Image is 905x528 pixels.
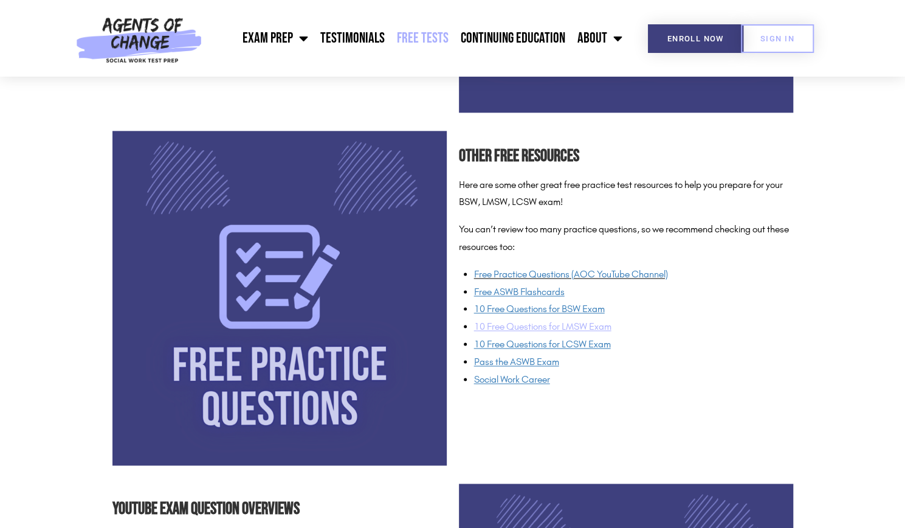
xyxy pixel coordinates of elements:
a: Pass the ASWB Exam [474,356,562,367]
p: Here are some other great free practice test resources to help you prepare for your BSW, LMSW, LC... [459,176,793,212]
h2: Other Free Resources [459,143,793,170]
span: Pass the ASWB Exam [474,356,559,367]
span: Enroll Now [667,35,724,43]
a: Testimonials [314,23,391,54]
span: SIGN IN [760,35,794,43]
a: Free Practice Questions (AOC YouTube Channel) [474,268,668,280]
p: You can’t review too many practice questions, so we recommend checking out these resources too: [459,221,793,256]
a: 10 Free Questions for LMSW Exam [474,321,611,332]
a: 10 Free Questions for BSW Exam [474,303,605,314]
a: Social Work Career [474,373,550,385]
a: SIGN IN [741,24,814,53]
a: Enroll Now [648,24,743,53]
a: Free ASWB Flashcards [474,286,565,297]
a: Free Tests [391,23,455,54]
nav: Menu [208,23,628,54]
a: Continuing Education [455,23,571,54]
a: 10 Free Questions for LCSW Exam [474,338,611,350]
h2: YouTube Exam Question Overviews [112,496,447,523]
a: About [571,23,628,54]
a: Exam Prep [236,23,314,54]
